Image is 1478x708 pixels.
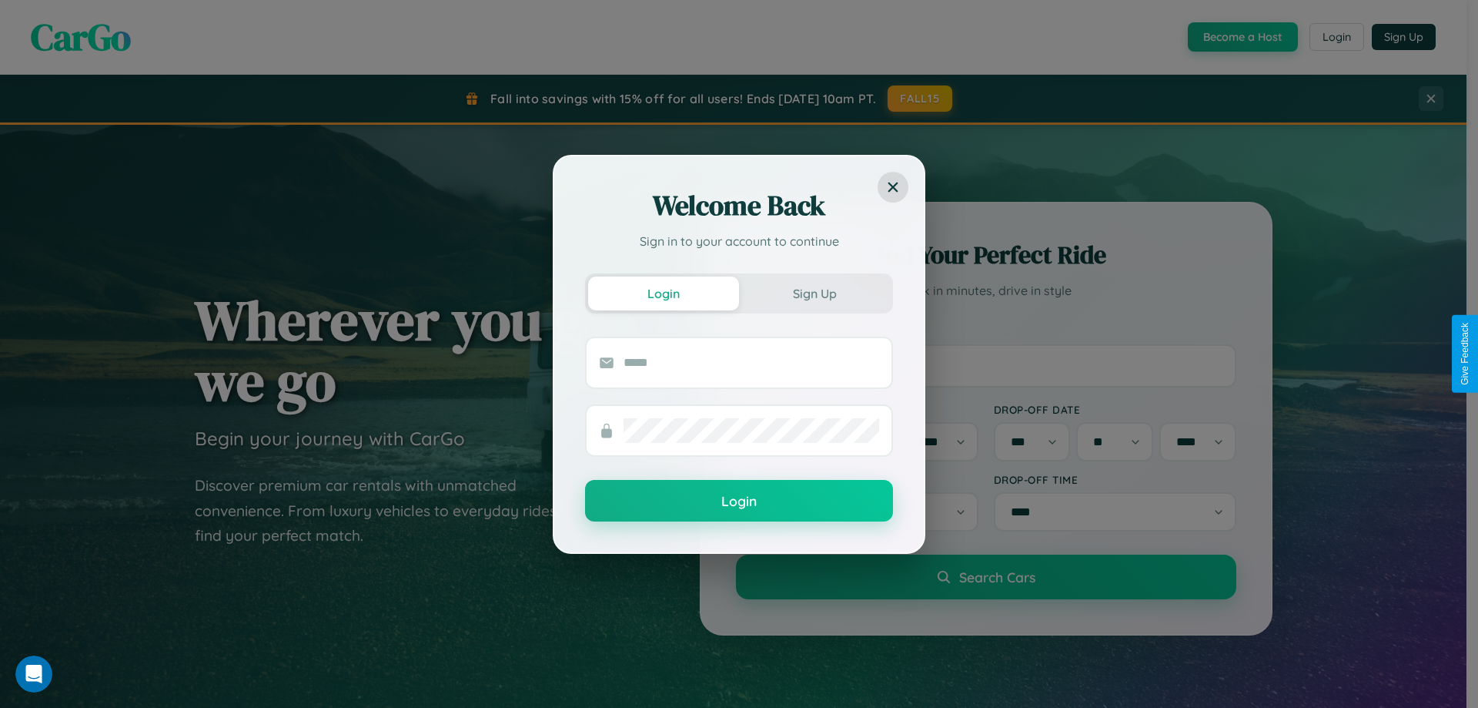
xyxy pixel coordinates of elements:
[588,277,739,310] button: Login
[585,187,893,224] h2: Welcome Back
[739,277,890,310] button: Sign Up
[1460,323,1470,385] div: Give Feedback
[585,480,893,522] button: Login
[15,656,52,693] iframe: Intercom live chat
[585,232,893,250] p: Sign in to your account to continue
